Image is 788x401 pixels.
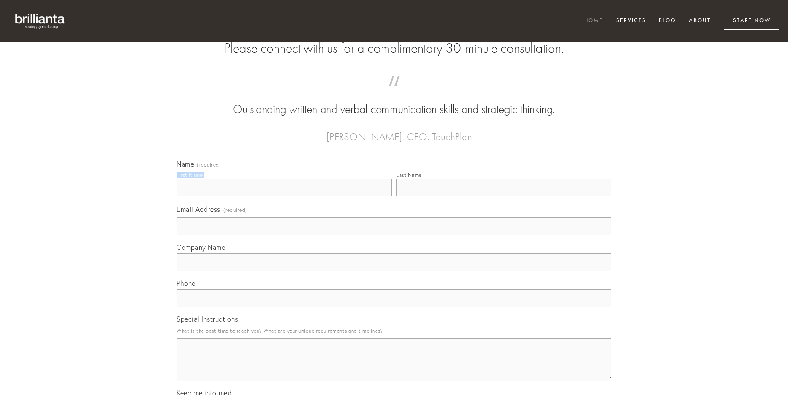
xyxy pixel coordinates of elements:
[177,172,203,178] div: First Name
[177,40,611,56] h2: Please connect with us for a complimentary 30-minute consultation.
[223,204,247,216] span: (required)
[177,315,238,323] span: Special Instructions
[177,205,220,214] span: Email Address
[177,325,611,337] p: What is the best time to reach you? What are your unique requirements and timelines?
[177,389,232,397] span: Keep me informed
[724,12,779,30] a: Start Now
[177,279,196,287] span: Phone
[177,243,225,252] span: Company Name
[190,85,598,118] blockquote: Outstanding written and verbal communication skills and strategic thinking.
[611,14,652,28] a: Services
[396,172,422,178] div: Last Name
[9,9,72,33] img: brillianta - research, strategy, marketing
[684,14,716,28] a: About
[653,14,681,28] a: Blog
[197,162,221,167] span: (required)
[579,14,608,28] a: Home
[190,85,598,101] span: “
[177,160,194,168] span: Name
[190,118,598,145] figcaption: — [PERSON_NAME], CEO, TouchPlan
